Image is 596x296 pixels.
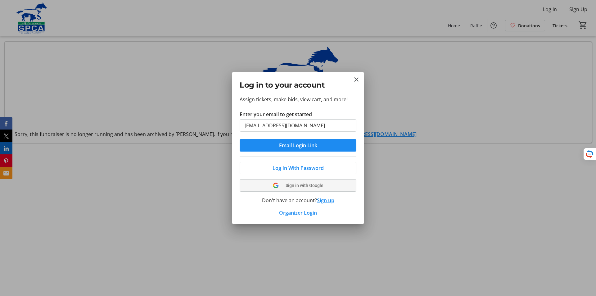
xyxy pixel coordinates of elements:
button: Close [353,76,360,83]
button: Sign up [317,197,334,204]
button: Log In With Password [240,162,356,174]
input: Email Address [240,119,356,132]
p: Assign tickets, make bids, view cart, and more! [240,96,356,103]
span: Sign in with Google [286,183,323,188]
a: Organizer Login [279,209,317,216]
button: Sign in with Google [240,179,356,192]
label: Enter your email to get started [240,111,312,118]
h2: Log in to your account [240,80,356,91]
span: Log In With Password [273,164,324,172]
span: Email Login Link [279,142,317,149]
button: Email Login Link [240,139,356,152]
div: Don't have an account? [240,197,356,204]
